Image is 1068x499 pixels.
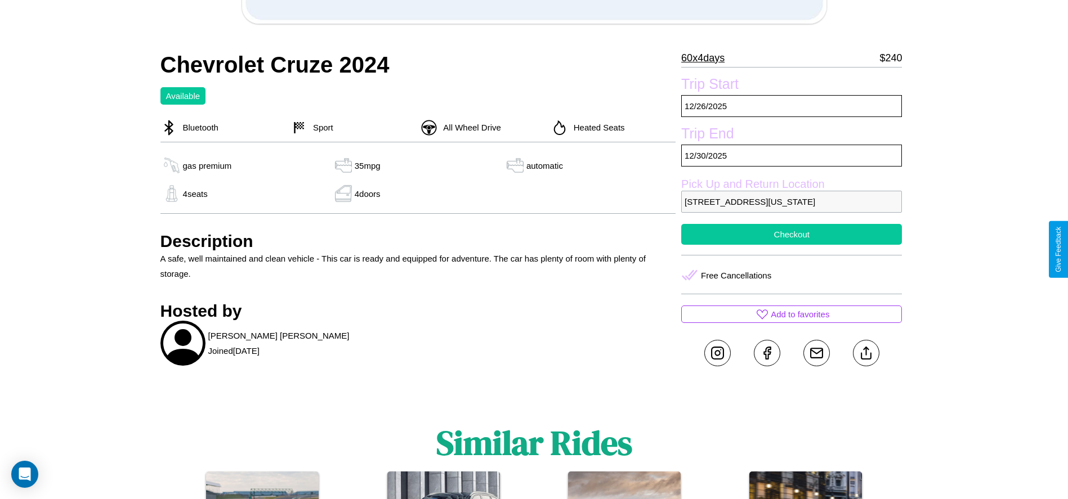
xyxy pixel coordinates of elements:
label: Trip Start [681,76,902,95]
p: automatic [526,158,563,173]
p: 12 / 26 / 2025 [681,95,902,117]
p: 60 x 4 days [681,49,725,67]
img: gas [332,157,355,174]
img: gas [160,157,183,174]
p: Free Cancellations [701,268,771,283]
p: Sport [307,120,333,135]
p: gas premium [183,158,232,173]
div: Give Feedback [1054,227,1062,272]
p: [STREET_ADDRESS][US_STATE] [681,191,902,213]
button: Checkout [681,224,902,245]
img: gas [504,157,526,174]
p: 4 seats [183,186,208,201]
button: Add to favorites [681,305,902,323]
p: 4 doors [355,186,381,201]
p: Bluetooth [177,120,218,135]
p: [PERSON_NAME] [PERSON_NAME] [208,328,350,343]
img: gas [332,185,355,202]
p: Add to favorites [771,307,829,322]
h1: Similar Rides [436,420,632,466]
p: 12 / 30 / 2025 [681,145,902,167]
h3: Hosted by [160,302,676,321]
p: Heated Seats [568,120,625,135]
p: 35 mpg [355,158,381,173]
p: Available [166,88,200,104]
label: Pick Up and Return Location [681,178,902,191]
p: All Wheel Drive [437,120,501,135]
h3: Description [160,232,676,251]
h2: Chevrolet Cruze 2024 [160,52,676,78]
p: A safe, well maintained and clean vehicle - This car is ready and equipped for adventure. The car... [160,251,676,281]
p: Joined [DATE] [208,343,260,358]
p: $ 240 [879,49,902,67]
label: Trip End [681,125,902,145]
div: Open Intercom Messenger [11,461,38,488]
img: gas [160,185,183,202]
